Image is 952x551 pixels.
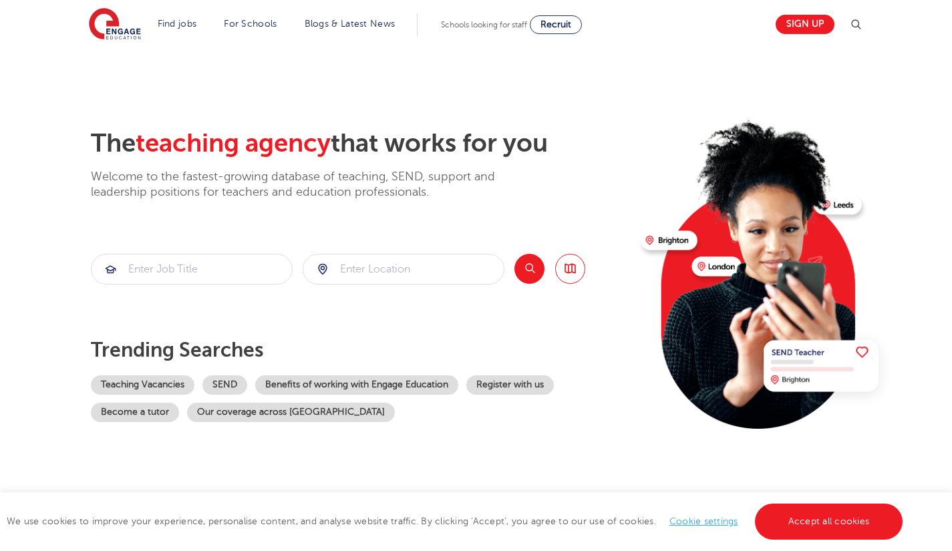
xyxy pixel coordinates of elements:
[187,403,395,422] a: Our coverage across [GEOGRAPHIC_DATA]
[91,403,179,422] a: Become a tutor
[514,254,544,284] button: Search
[158,19,197,29] a: Find jobs
[530,15,582,34] a: Recruit
[89,8,141,41] img: Engage Education
[91,128,630,159] h2: The that works for you
[202,375,247,395] a: SEND
[91,254,293,285] div: Submit
[305,19,395,29] a: Blogs & Latest News
[92,254,292,284] input: Submit
[466,375,554,395] a: Register with us
[91,375,194,395] a: Teaching Vacancies
[136,129,331,158] span: teaching agency
[540,19,571,29] span: Recruit
[776,15,834,34] a: Sign up
[303,254,504,284] input: Submit
[669,516,738,526] a: Cookie settings
[255,375,458,395] a: Benefits of working with Engage Education
[91,169,532,200] p: Welcome to the fastest-growing database of teaching, SEND, support and leadership positions for t...
[441,20,527,29] span: Schools looking for staff
[91,338,630,362] p: Trending searches
[755,504,903,540] a: Accept all cookies
[7,516,906,526] span: We use cookies to improve your experience, personalise content, and analyse website traffic. By c...
[224,19,277,29] a: For Schools
[303,254,504,285] div: Submit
